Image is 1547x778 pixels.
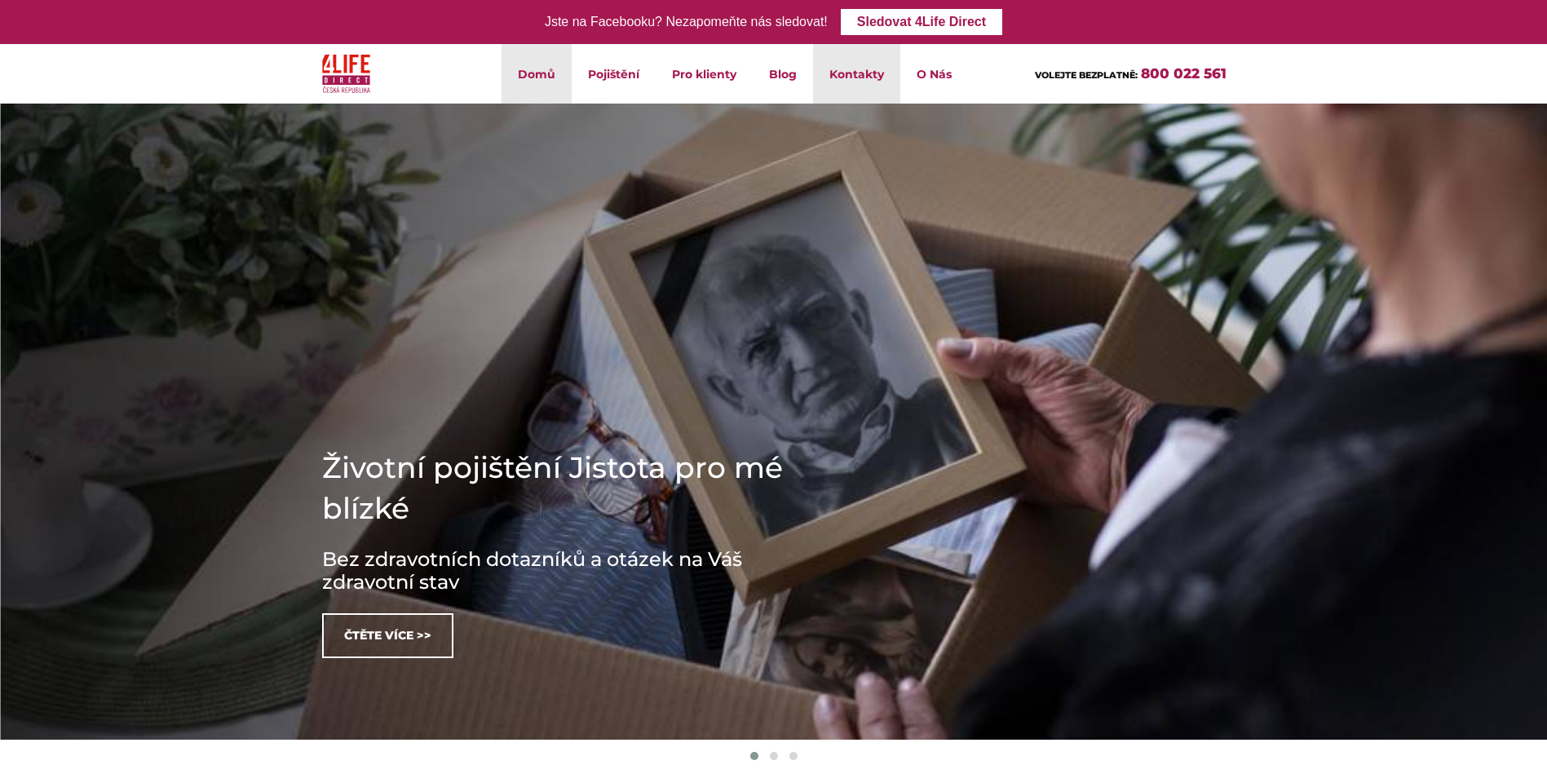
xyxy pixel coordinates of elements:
[322,613,453,658] a: Čtěte více >>
[502,44,572,104] a: Domů
[841,9,1002,35] a: Sledovat 4Life Direct
[545,11,828,34] div: Jste na Facebooku? Nezapomeňte nás sledovat!
[1141,65,1227,82] a: 800 022 561
[322,447,811,528] h1: Životní pojištění Jistota pro mé blízké
[322,548,811,594] h3: Bez zdravotních dotazníků a otázek na Váš zdravotní stav
[813,44,900,104] a: Kontakty
[753,44,813,104] a: Blog
[1035,69,1138,81] span: VOLEJTE BEZPLATNĚ:
[322,51,371,97] img: 4Life Direct Česká republika logo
